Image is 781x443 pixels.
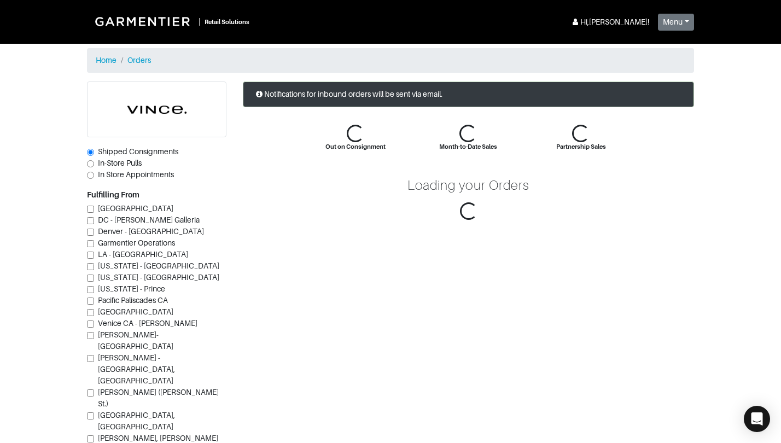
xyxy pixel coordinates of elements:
[87,172,94,179] input: In Store Appointments
[87,252,94,259] input: LA - [GEOGRAPHIC_DATA]
[98,170,174,179] span: In Store Appointments
[98,261,219,270] span: [US_STATE] - [GEOGRAPHIC_DATA]
[87,320,94,328] input: Venice CA - [PERSON_NAME]
[407,178,529,194] div: Loading your Orders
[96,56,116,65] a: Home
[87,160,94,167] input: In-Store Pulls
[205,19,249,25] small: Retail Solutions
[243,81,694,107] div: Notifications for inbound orders will be sent via email.
[87,332,94,339] input: [PERSON_NAME]-[GEOGRAPHIC_DATA]
[98,250,188,259] span: LA - [GEOGRAPHIC_DATA]
[89,11,199,32] img: Garmentier
[87,9,254,34] a: |Retail Solutions
[98,204,173,213] span: [GEOGRAPHIC_DATA]
[87,355,94,362] input: [PERSON_NAME] - [GEOGRAPHIC_DATA], [GEOGRAPHIC_DATA]
[87,412,94,419] input: [GEOGRAPHIC_DATA], [GEOGRAPHIC_DATA]
[98,147,178,156] span: Shipped Consignments
[98,227,204,236] span: Denver - [GEOGRAPHIC_DATA]
[87,229,94,236] input: Denver - [GEOGRAPHIC_DATA]
[98,215,200,224] span: DC - [PERSON_NAME] Galleria
[98,388,219,408] span: [PERSON_NAME] ([PERSON_NAME] St.)
[98,273,219,282] span: [US_STATE] - [GEOGRAPHIC_DATA]
[98,159,142,167] span: In-Store Pulls
[87,240,94,247] input: Garmentier Operations
[98,330,173,351] span: [PERSON_NAME]-[GEOGRAPHIC_DATA]
[98,284,165,293] span: [US_STATE] - Prince
[98,238,175,247] span: Garmentier Operations
[127,56,151,65] a: Orders
[98,411,175,431] span: [GEOGRAPHIC_DATA], [GEOGRAPHIC_DATA]
[199,16,200,27] div: |
[98,307,173,316] span: [GEOGRAPHIC_DATA]
[87,149,94,156] input: Shipped Consignments
[98,319,197,328] span: Venice CA - [PERSON_NAME]
[98,353,175,385] span: [PERSON_NAME] - [GEOGRAPHIC_DATA], [GEOGRAPHIC_DATA]
[87,435,94,442] input: [PERSON_NAME], [PERSON_NAME] Galleria
[744,406,770,432] div: Open Intercom Messenger
[87,275,94,282] input: [US_STATE] - [GEOGRAPHIC_DATA]
[556,142,606,151] div: Partnership Sales
[87,263,94,270] input: [US_STATE] - [GEOGRAPHIC_DATA]
[439,142,497,151] div: Month-to-Date Sales
[87,309,94,316] input: [GEOGRAPHIC_DATA]
[87,48,694,73] nav: breadcrumb
[88,82,226,137] img: cyAkLTq7csKWtL9WARqkkVaF.png
[87,298,94,305] input: Pacific Paliscades CA
[87,389,94,397] input: [PERSON_NAME] ([PERSON_NAME] St.)
[87,189,139,201] label: Fulfilling From
[87,206,94,213] input: [GEOGRAPHIC_DATA]
[98,296,168,305] span: Pacific Paliscades CA
[570,16,649,28] div: Hi, [PERSON_NAME] !
[87,217,94,224] input: DC - [PERSON_NAME] Galleria
[658,14,694,31] button: Menu
[325,142,386,151] div: Out on Consignment
[87,286,94,293] input: [US_STATE] - Prince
